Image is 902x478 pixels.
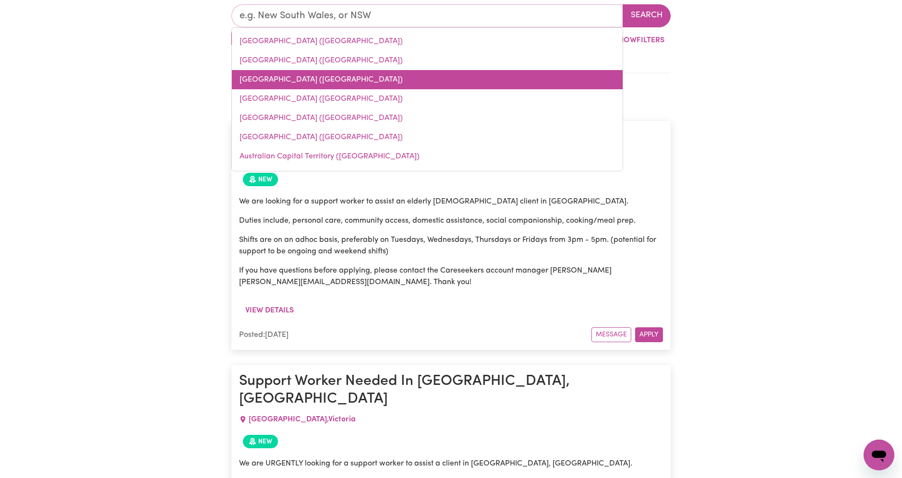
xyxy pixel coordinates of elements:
span: [GEOGRAPHIC_DATA] , Victoria [249,416,356,423]
div: menu-options [231,27,623,171]
p: If you have questions before applying, please contact the Careseekers account manager [PERSON_NAM... [239,265,663,288]
span: Job posted within the last 30 days [243,173,278,186]
p: Shifts are on an adhoc basis, preferably on Tuesdays, Wednesdays, Thursdays or Fridays from 3pm -... [239,234,663,257]
button: View details [239,301,300,320]
a: Northern Territory (NT) [232,128,623,147]
a: Western Australia (WA) [232,51,623,70]
a: Australian Capital Territory (ACT) [232,147,623,166]
button: ShowFilters [596,31,671,49]
p: We are URGENTLY looking for a support worker to assist a client in [GEOGRAPHIC_DATA], [GEOGRAPHIC... [239,458,663,469]
a: South Australia (SA) [232,108,623,128]
a: Queensland (QLD) [232,89,623,108]
p: Duties include, personal care, community access, domestic assistance, social companionship, cooki... [239,215,663,227]
button: Search [623,4,671,27]
a: New South Wales (NSW) [232,32,623,51]
a: Victoria (VIC) [232,70,623,89]
span: Show [614,36,637,44]
a: Tasmania (TAS) [232,166,623,185]
button: Message [591,327,631,342]
button: Apply for this job [635,327,663,342]
input: e.g. New South Wales, or NSW [231,4,624,27]
h1: Support Worker Needed In [GEOGRAPHIC_DATA], [GEOGRAPHIC_DATA] [239,373,663,408]
p: We are looking for a support worker to assist an elderly [DEMOGRAPHIC_DATA] client in [GEOGRAPHIC... [239,196,663,207]
iframe: Button to launch messaging window [864,440,894,470]
div: Posted: [DATE] [239,329,592,341]
span: Job posted within the last 30 days [243,435,278,448]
